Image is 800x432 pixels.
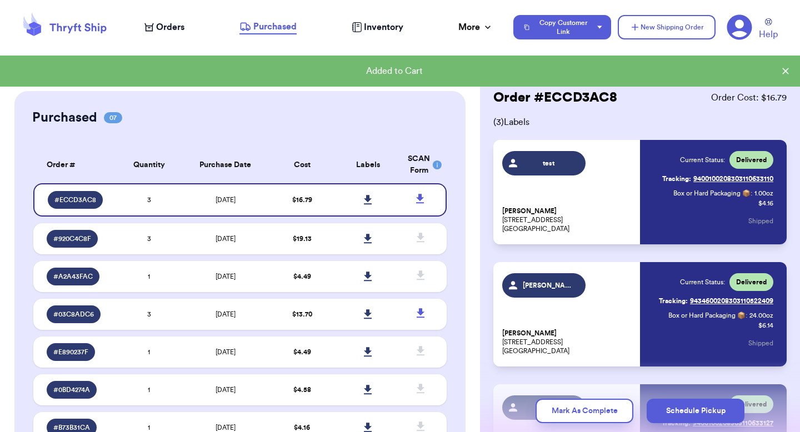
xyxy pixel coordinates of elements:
span: Box or Hard Packaging 📦 [673,190,751,197]
span: : [751,189,752,198]
p: $ 4.16 [758,199,773,208]
div: SCAN Form [408,153,433,177]
span: Purchased [253,20,297,33]
span: Current Status: [680,155,725,164]
span: 24.00 oz [749,311,773,320]
span: [PERSON_NAME] [523,281,576,290]
span: 1.00 oz [754,189,773,198]
th: Labels [335,147,401,183]
span: [DATE] [216,311,236,318]
th: Order # [33,147,116,183]
span: Help [759,28,778,41]
span: [PERSON_NAME] [502,329,557,338]
span: $ 4.49 [293,273,311,280]
th: Quantity [116,147,182,183]
span: [DATE] [216,197,236,203]
span: test [523,159,576,168]
span: Orders [156,21,184,34]
p: $ 6.14 [758,321,773,330]
span: Box or Hard Packaging 📦 [668,312,746,319]
span: [DATE] [216,235,236,242]
span: [DATE] [216,424,236,431]
span: 1 [148,386,150,393]
span: 07 [104,112,122,123]
span: 1 [148,273,150,280]
button: New Shipping Order [618,15,716,39]
span: [DATE] [216,273,236,280]
span: Inventory [364,21,403,34]
button: Mark As Complete [536,399,633,423]
button: Copy Customer Link [513,15,611,39]
h2: Order # ECCD3AC8 [493,89,617,107]
span: ( 3 ) Labels [493,115,787,129]
span: Tracking: [662,174,691,183]
span: [DATE] [216,349,236,355]
div: Added to Cart [9,64,780,78]
span: 1 [148,349,150,355]
a: Tracking:9400100208303110633110 [662,170,773,188]
a: Purchased [239,20,297,34]
span: # A2A43FAC [53,272,93,281]
span: : [746,311,747,320]
span: Order Cost: $ 16.79 [711,91,787,104]
p: [STREET_ADDRESS] [GEOGRAPHIC_DATA] [502,329,633,355]
span: Delivered [736,155,767,164]
span: 3 [147,235,151,242]
span: $ 13.70 [292,311,312,318]
span: Tracking: [659,297,688,305]
span: $ 4.49 [293,349,311,355]
span: $ 4.58 [293,386,311,393]
span: 3 [147,311,151,318]
span: # E890237F [53,348,88,356]
th: Purchase Date [182,147,269,183]
span: Current Status: [680,278,725,287]
div: More [458,21,493,34]
button: Schedule Pickup [647,399,744,423]
p: [STREET_ADDRESS] [GEOGRAPHIC_DATA] [502,207,633,233]
a: Help [759,18,778,41]
button: Shipped [748,209,773,233]
span: # 03C8ADC6 [53,310,94,319]
a: Inventory [352,21,403,34]
span: [PERSON_NAME] [502,207,557,215]
th: Cost [269,147,335,183]
span: # 0BD4274A [53,385,90,394]
span: [DATE] [216,386,236,393]
span: 3 [147,197,151,203]
span: 1 [148,424,150,431]
span: # 920C4C8F [53,234,91,243]
span: # B73B31CA [53,423,90,432]
span: $ 4.16 [294,424,310,431]
span: $ 16.79 [292,197,312,203]
h2: Purchased [32,109,97,127]
span: # ECCD3AC8 [54,195,96,204]
button: Shipped [748,331,773,355]
a: Tracking:9434600208303110522409 [659,292,773,310]
span: Delivered [736,278,767,287]
span: $ 19.13 [293,235,312,242]
a: Orders [144,21,184,34]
